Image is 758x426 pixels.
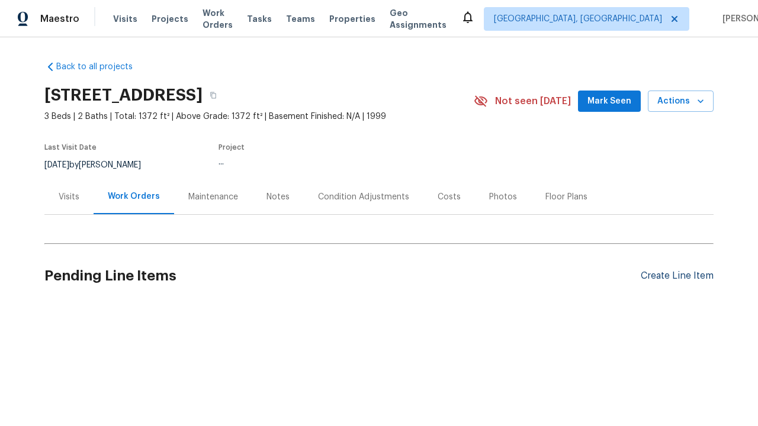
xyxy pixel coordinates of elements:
span: Maestro [40,13,79,25]
button: Mark Seen [578,91,641,112]
span: Tasks [247,15,272,23]
span: Not seen [DATE] [495,95,571,107]
div: Work Orders [108,191,160,202]
span: Projects [152,13,188,25]
span: Actions [657,94,704,109]
span: [GEOGRAPHIC_DATA], [GEOGRAPHIC_DATA] [494,13,662,25]
button: Copy Address [203,85,224,106]
button: Actions [648,91,714,112]
span: 3 Beds | 2 Baths | Total: 1372 ft² | Above Grade: 1372 ft² | Basement Finished: N/A | 1999 [44,111,474,122]
span: Work Orders [203,7,233,31]
div: Floor Plans [545,191,587,203]
span: Visits [113,13,137,25]
div: Visits [59,191,79,203]
span: Last Visit Date [44,144,97,151]
div: by [PERSON_NAME] [44,158,155,172]
div: Create Line Item [641,270,714,282]
h2: Pending Line Items [44,248,641,304]
a: Back to all projects [44,61,158,73]
span: [DATE] [44,161,69,169]
span: Mark Seen [587,94,631,109]
span: Project [219,144,245,151]
div: Condition Adjustments [318,191,409,203]
div: Notes [266,191,290,203]
div: ... [219,158,446,166]
h2: [STREET_ADDRESS] [44,89,203,101]
div: Maintenance [188,191,238,203]
span: Properties [329,13,375,25]
span: Geo Assignments [390,7,447,31]
div: Photos [489,191,517,203]
span: Teams [286,13,315,25]
div: Costs [438,191,461,203]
